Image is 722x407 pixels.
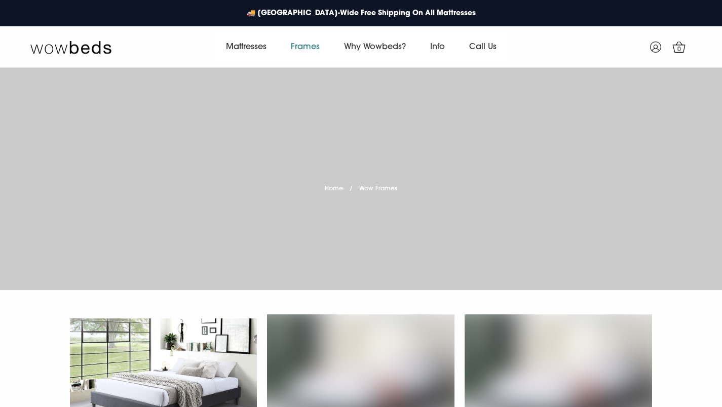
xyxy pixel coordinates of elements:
[359,186,397,192] span: Wow Frames
[332,33,418,61] a: Why Wowbeds?
[457,33,509,61] a: Call Us
[30,40,111,54] img: Wow Beds Logo
[418,33,457,61] a: Info
[214,33,279,61] a: Mattresses
[242,3,481,24] a: 🚚 [GEOGRAPHIC_DATA]-Wide Free Shipping On All Mattresses
[325,172,397,198] nav: breadcrumbs
[279,33,332,61] a: Frames
[666,34,692,60] a: 0
[674,45,685,55] span: 0
[325,186,343,192] a: Home
[350,186,353,192] span: /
